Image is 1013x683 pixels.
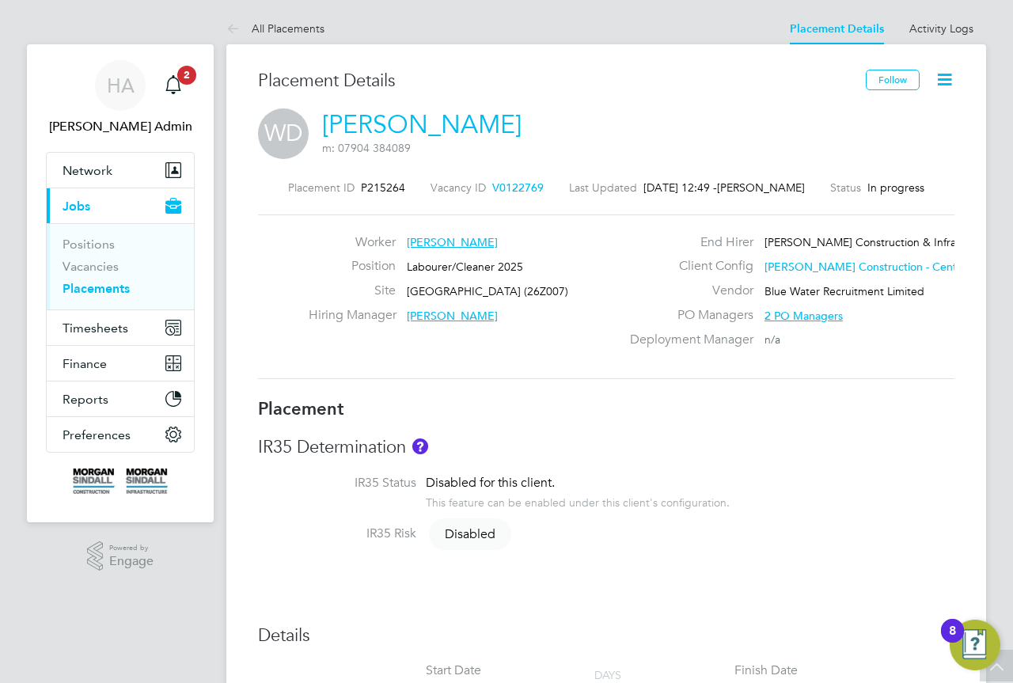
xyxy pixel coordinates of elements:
span: m: 07904 384089 [322,141,411,155]
span: Jobs [63,199,90,214]
a: Powered byEngage [87,541,154,571]
span: [PERSON_NAME] [407,235,498,249]
span: [GEOGRAPHIC_DATA] (26Z007) [407,284,568,298]
label: Status [830,180,861,195]
h3: IR35 Determination [258,436,954,459]
label: Client Config [620,258,753,275]
span: V0122769 [492,180,544,195]
label: Placement ID [288,180,355,195]
button: Network [47,153,194,188]
div: Jobs [47,223,194,309]
span: HA [107,75,135,96]
label: IR35 Status [258,475,416,491]
a: Positions [63,237,115,252]
span: 2 PO Managers [764,309,843,323]
span: WD [258,108,309,159]
nav: Main navigation [27,44,214,522]
div: This feature can be enabled under this client's configuration. [426,491,730,510]
a: Go to home page [46,469,195,494]
label: Position [309,258,396,275]
label: Worker [309,234,396,251]
span: Finance [63,356,107,371]
h3: Placement Details [258,70,854,93]
label: Vendor [620,283,753,299]
h3: Details [258,624,954,647]
span: Engage [109,555,154,568]
button: Finance [47,346,194,381]
span: Preferences [63,427,131,442]
span: Disabled for this client. [426,475,555,491]
label: Hiring Manager [309,307,396,324]
button: Reports [47,381,194,416]
span: Blue Water Recruitment Limited [764,284,924,298]
button: About IR35 [412,438,428,454]
a: Vacancies [63,259,119,274]
a: HA[PERSON_NAME] Admin [46,60,195,136]
span: Hays Admin [46,117,195,136]
span: P215264 [361,180,405,195]
b: Placement [258,398,344,419]
label: IR35 Risk [258,526,416,542]
a: Placement Details [790,22,884,36]
a: Placements [63,281,130,296]
button: Open Resource Center, 8 new notifications [950,620,1000,670]
button: Timesheets [47,310,194,345]
button: Follow [866,70,920,90]
button: Preferences [47,417,194,452]
span: Reports [63,392,108,407]
a: All Placements [226,21,324,36]
span: Powered by [109,541,154,555]
span: [DATE] 12:49 - [643,180,717,195]
span: [PERSON_NAME] Construction - Central [764,260,969,274]
label: Site [309,283,396,299]
span: 2 [177,66,196,85]
div: Start Date [426,662,481,679]
span: Labourer/Cleaner 2025 [407,260,523,274]
div: 8 [949,631,956,651]
span: [PERSON_NAME] [717,180,805,195]
label: Vacancy ID [431,180,486,195]
span: Network [63,163,112,178]
span: Timesheets [63,321,128,336]
span: In progress [867,180,924,195]
span: Disabled [429,518,511,550]
label: PO Managers [620,307,753,324]
label: Last Updated [569,180,637,195]
span: [PERSON_NAME] [407,309,498,323]
button: Jobs [47,188,194,223]
div: Finish Date [734,662,798,679]
span: [PERSON_NAME] Construction & Infrast… [764,235,976,249]
a: Activity Logs [909,21,973,36]
a: [PERSON_NAME] [322,109,522,140]
label: Deployment Manager [620,332,753,348]
label: End Hirer [620,234,753,251]
span: n/a [764,332,780,347]
a: 2 [157,60,189,111]
img: morgansindall-logo-retina.png [73,469,168,494]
